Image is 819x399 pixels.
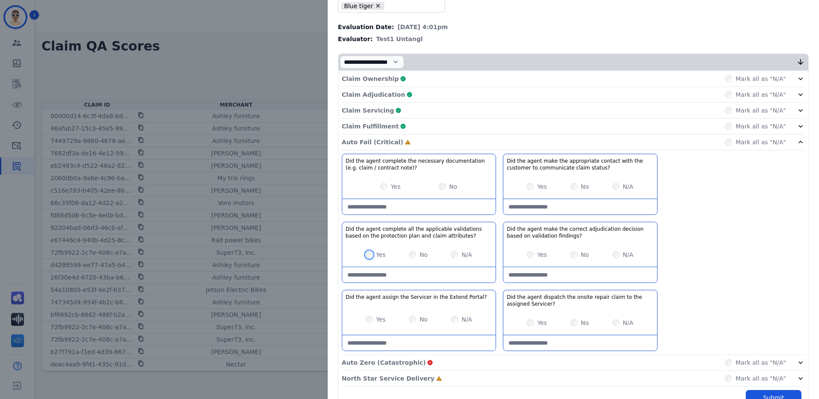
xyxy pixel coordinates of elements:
[398,23,448,31] span: [DATE] 4:01pm
[375,3,381,9] button: Remove Blue tiger
[376,250,386,259] label: Yes
[537,250,547,259] label: Yes
[376,315,386,324] label: Yes
[342,138,403,146] p: Auto Fail (Critical)
[507,226,653,239] h3: Did the agent make the correct adjudication decision based on validation findings?
[338,23,809,31] div: Evaluation Date:
[507,158,653,171] h3: Did the agent make the appropriate contact with the customer to communicate claim status?
[419,315,427,324] label: No
[346,226,492,239] h3: Did the agent complete all the applicable validations based on the protection plan and claim attr...
[623,250,634,259] label: N/A
[342,106,394,115] p: Claim Servicing
[346,158,492,171] h3: Did the agent complete the necessary documentation (e.g. claim / contract note)?
[735,74,786,83] label: Mark all as "N/A"
[342,90,405,99] p: Claim Adjudication
[735,374,786,383] label: Mark all as "N/A"
[342,122,399,131] p: Claim Fulfillment
[338,35,809,43] div: Evaluator:
[735,122,786,131] label: Mark all as "N/A"
[735,106,786,115] label: Mark all as "N/A"
[581,250,589,259] label: No
[735,138,786,146] label: Mark all as "N/A"
[342,374,434,383] p: North Star Service Delivery
[735,90,786,99] label: Mark all as "N/A"
[537,319,547,327] label: Yes
[419,250,427,259] label: No
[735,358,786,367] label: Mark all as "N/A"
[623,319,634,327] label: N/A
[346,294,487,301] h3: Did the agent assign the Servicer in the Extend Portal?
[342,74,399,83] p: Claim Ownership
[623,182,634,191] label: N/A
[342,358,426,367] p: Auto Zero (Catastrophic)
[340,1,439,11] ul: selected options
[507,294,653,307] h3: Did the agent dispatch the onsite repair claim to the assigned Servicer?
[449,182,457,191] label: No
[391,182,401,191] label: Yes
[581,182,589,191] label: No
[376,35,423,43] span: Test1 Untangl
[581,319,589,327] label: No
[341,2,384,10] li: Blue tiger
[461,250,472,259] label: N/A
[461,315,472,324] label: N/A
[537,182,547,191] label: Yes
